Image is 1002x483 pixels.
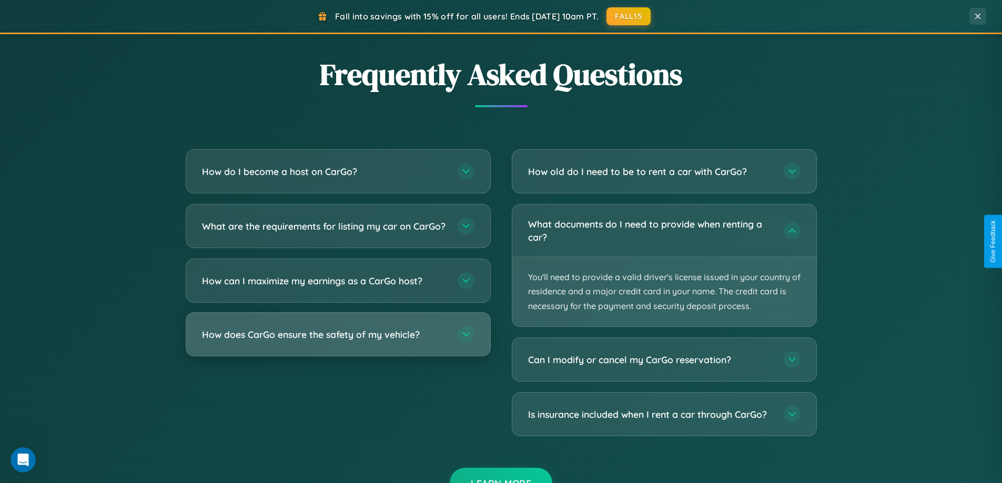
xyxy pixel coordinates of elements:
p: You'll need to provide a valid driver's license issued in your country of residence and a major c... [512,257,816,326]
h3: How do I become a host on CarGo? [202,165,447,178]
span: Fall into savings with 15% off for all users! Ends [DATE] 10am PT. [335,11,599,22]
div: Give Feedback [989,220,997,263]
iframe: Intercom live chat [11,447,36,472]
h3: How can I maximize my earnings as a CarGo host? [202,274,447,287]
h3: How old do I need to be to rent a car with CarGo? [528,165,773,178]
h3: What documents do I need to provide when renting a car? [528,218,773,243]
h2: Frequently Asked Questions [186,54,817,95]
h3: What are the requirements for listing my car on CarGo? [202,220,447,233]
h3: Is insurance included when I rent a car through CarGo? [528,408,773,421]
h3: Can I modify or cancel my CarGo reservation? [528,353,773,366]
h3: How does CarGo ensure the safety of my vehicle? [202,328,447,341]
button: FALL15 [606,7,651,25]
